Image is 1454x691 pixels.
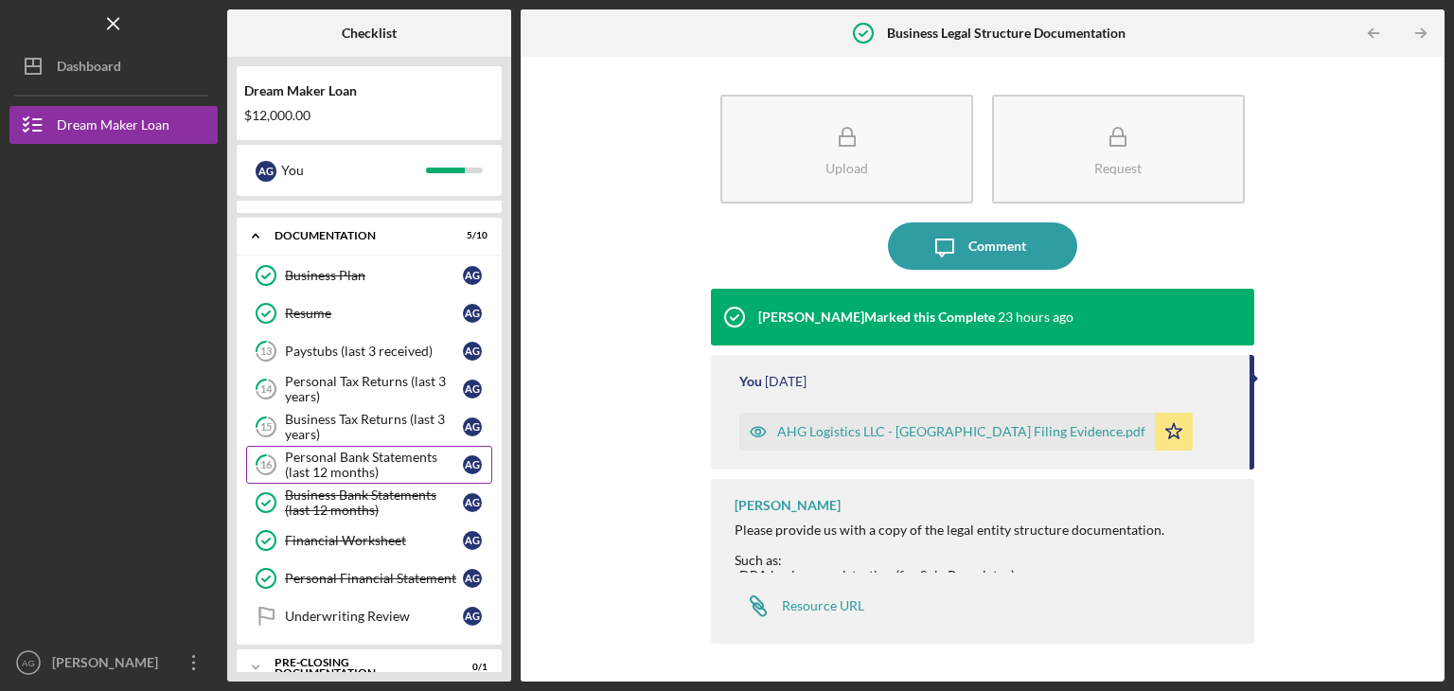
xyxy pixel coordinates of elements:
a: 15Business Tax Returns (last 3 years)AG [246,408,492,446]
button: Request [992,95,1245,204]
a: Resource URL [735,587,864,625]
div: AHG Logistics LLC - [GEOGRAPHIC_DATA] Filing Evidence.pdf [777,424,1145,439]
a: Business PlanAG [246,257,492,294]
div: Underwriting Review [285,609,463,624]
div: 5 / 10 [453,230,488,241]
div: A G [463,569,482,588]
div: A G [256,161,276,182]
a: 13Paystubs (last 3 received)AG [246,332,492,370]
button: AHG Logistics LLC - [GEOGRAPHIC_DATA] Filing Evidence.pdf [739,413,1193,451]
div: A G [463,607,482,626]
tspan: 14 [260,383,273,396]
button: Dashboard [9,47,218,85]
div: Financial Worksheet [285,533,463,548]
div: A G [463,380,482,399]
div: Personal Bank Statements (last 12 months) [285,450,463,480]
time: 2025-09-29 15:12 [765,374,807,389]
div: Resource URL [782,598,864,613]
div: [PERSON_NAME] Marked this Complete [758,310,995,325]
div: Comment [968,222,1026,270]
a: Business Licensing & PermitsAG [246,166,492,204]
div: Dream Maker Loan [244,83,494,98]
a: Business Bank Statements (last 12 months)AG [246,484,492,522]
div: Upload [825,161,868,175]
div: Business Bank Statements (last 12 months) [285,487,463,518]
div: Request [1094,161,1142,175]
text: AG [22,658,35,668]
button: Dream Maker Loan [9,106,218,144]
b: Checklist [342,26,397,41]
div: 0 / 1 [453,662,488,673]
div: $12,000.00 [244,108,494,123]
div: Paystubs (last 3 received) [285,344,463,359]
div: A G [463,531,482,550]
div: Personal Financial Statement [285,571,463,586]
div: A G [463,493,482,512]
div: You [739,374,762,389]
div: A G [463,417,482,436]
a: 14Personal Tax Returns (last 3 years)AG [246,370,492,408]
tspan: 15 [260,421,272,434]
div: Please provide us with a copy of the legal entity structure documentation. Such as: -DBA business... [735,523,1235,660]
tspan: 13 [260,345,272,358]
a: ResumeAG [246,294,492,332]
div: Dashboard [57,47,121,90]
button: AG[PERSON_NAME] [9,644,218,682]
a: Underwriting ReviewAG [246,597,492,635]
button: Comment [888,222,1077,270]
div: You [281,154,426,186]
div: [PERSON_NAME] [47,644,170,686]
a: 16Personal Bank Statements (last 12 months)AG [246,446,492,484]
tspan: 16 [260,459,273,471]
div: Pre-Closing Documentation [275,657,440,679]
div: A G [463,455,482,474]
div: Personal Tax Returns (last 3 years) [285,374,463,404]
div: A G [463,266,482,285]
div: Dream Maker Loan [57,106,169,149]
div: Business Tax Returns (last 3 years) [285,412,463,442]
b: Business Legal Structure Documentation [887,26,1126,41]
div: [PERSON_NAME] [735,498,841,513]
div: Resume [285,306,463,321]
div: A G [463,342,482,361]
div: Documentation [275,230,440,241]
a: Financial WorksheetAG [246,522,492,559]
time: 2025-09-29 16:16 [998,310,1073,325]
button: Upload [720,95,973,204]
div: Business Plan [285,268,463,283]
a: Personal Financial StatementAG [246,559,492,597]
div: A G [463,304,482,323]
